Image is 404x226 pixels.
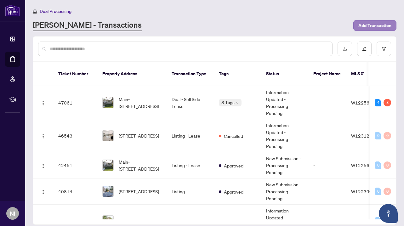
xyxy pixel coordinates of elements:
img: logo [5,5,20,16]
div: 4 [375,99,381,106]
img: thumbnail-img [103,97,113,108]
td: - [308,178,346,205]
button: Logo [38,160,48,170]
span: NI [10,209,15,218]
div: 3 [384,99,391,106]
span: Approved [224,188,243,195]
button: Logo [38,98,48,108]
button: download [338,42,352,56]
td: 46543 [53,119,97,152]
span: W12256186 [351,162,378,168]
span: Main-[STREET_ADDRESS] [119,96,162,110]
span: [STREET_ADDRESS] [119,188,159,195]
td: Information Updated - Processing Pending [261,86,308,119]
img: thumbnail-img [103,130,113,141]
img: Logo [41,134,46,139]
div: 0 [384,161,391,169]
span: W12227125 [351,218,378,224]
span: home [33,9,37,14]
div: 0 [375,188,381,195]
div: 0 [375,217,381,225]
th: Ticket Number [53,62,97,86]
td: 40814 [53,178,97,205]
div: 0 [375,132,381,139]
td: - [308,119,346,152]
th: Tags [214,62,261,86]
button: Add Transaction [353,20,396,31]
span: [STREET_ADDRESS] [119,218,159,224]
span: W12312108 [351,133,378,138]
td: 47061 [53,86,97,119]
button: edit [357,42,372,56]
span: W12256186 [351,100,378,105]
span: Cancelled [224,218,243,225]
th: Property Address [97,62,167,86]
td: Listing [167,178,214,205]
td: New Submission - Processing Pending [261,152,308,178]
td: - [308,86,346,119]
span: down [236,101,239,104]
th: Transaction Type [167,62,214,86]
span: Cancelled [224,133,243,139]
img: Logo [41,101,46,106]
td: New Submission - Processing Pending [261,178,308,205]
span: Add Transaction [358,20,391,31]
img: Logo [41,163,46,168]
span: download [343,47,347,51]
span: 3 Tags [221,99,235,106]
div: 0 [375,161,381,169]
td: Listing - Lease [167,119,214,152]
span: Approved [224,162,243,169]
span: [STREET_ADDRESS] [119,132,159,139]
span: Main-[STREET_ADDRESS] [119,158,162,172]
td: Deal - Sell Side Lease [167,86,214,119]
img: Logo [41,219,46,224]
span: Deal Processing [40,8,71,14]
button: Open asap [379,204,398,223]
button: filter [377,42,391,56]
th: MLS # [346,62,384,86]
td: - [308,152,346,178]
td: Information Updated - Processing Pending [261,119,308,152]
span: edit [362,47,367,51]
span: W12239063 [351,189,378,194]
th: Project Name [308,62,346,86]
button: Logo [38,186,48,196]
button: Logo [38,216,48,226]
td: Listing - Lease [167,152,214,178]
div: 0 [384,188,391,195]
img: thumbnail-img [103,186,113,197]
a: [PERSON_NAME] - Transactions [33,20,142,31]
td: 42451 [53,152,97,178]
span: filter [382,47,386,51]
img: Logo [41,189,46,195]
th: Status [261,62,308,86]
button: Logo [38,131,48,141]
div: 0 [384,132,391,139]
img: thumbnail-img [103,160,113,171]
